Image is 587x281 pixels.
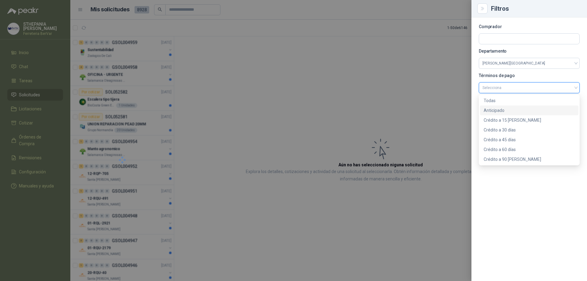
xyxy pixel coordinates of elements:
div: Crédito a 15 días [480,115,578,125]
div: Todas [480,96,578,105]
div: Crédito a 90 días [480,154,578,164]
div: Crédito a 90 [PERSON_NAME] [484,156,575,163]
p: Términos de pago [479,74,580,77]
div: Filtros [491,6,580,12]
div: Anticipado [484,107,575,114]
div: Anticipado [480,105,578,115]
p: Departamento [479,49,580,53]
p: Comprador [479,25,580,28]
span: Valle del Cauca [482,59,576,68]
div: Crédito a 15 [PERSON_NAME] [484,117,575,124]
div: Todas [484,97,575,104]
div: Crédito a 60 días [480,145,578,154]
div: Crédito a 30 días [480,125,578,135]
div: Crédito a 45 días [484,136,575,143]
div: Crédito a 60 días [484,146,575,153]
button: Close [479,5,486,12]
div: Crédito a 30 días [484,127,575,133]
div: Crédito a 45 días [480,135,578,145]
